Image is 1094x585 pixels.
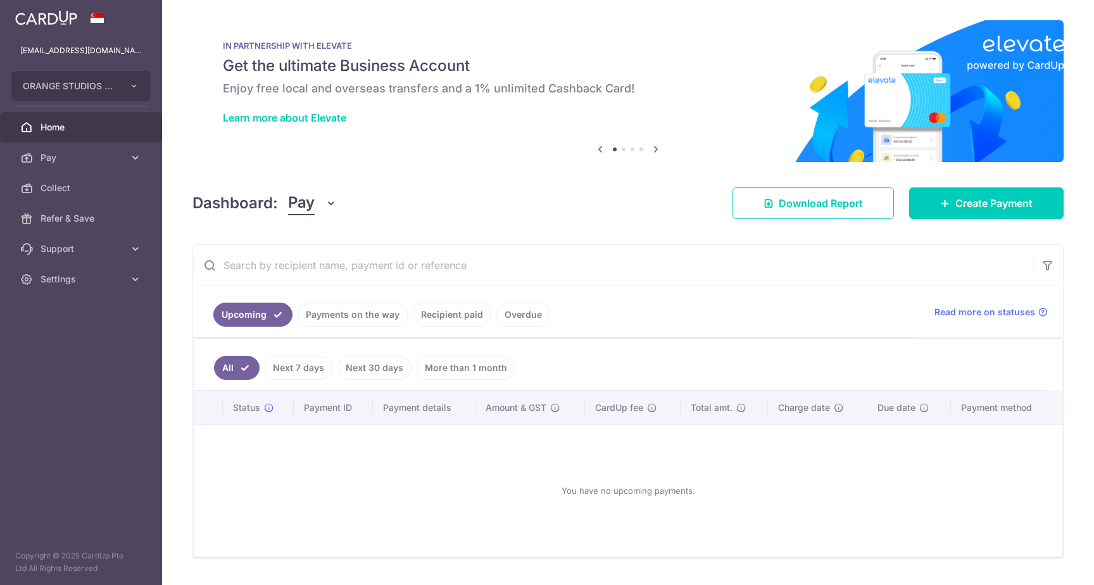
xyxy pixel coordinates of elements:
[223,111,346,124] a: Learn more about Elevate
[778,401,830,414] span: Charge date
[223,81,1033,96] h6: Enjoy free local and overseas transfers and a 1% unlimited Cashback Card!
[951,391,1062,424] th: Payment method
[732,187,894,219] a: Download Report
[41,182,124,194] span: Collect
[413,303,491,327] a: Recipient paid
[934,306,1035,318] span: Read more on statuses
[909,187,1064,219] a: Create Payment
[192,20,1064,162] img: Renovation banner
[20,44,142,57] p: [EMAIL_ADDRESS][DOMAIN_NAME]
[298,303,408,327] a: Payments on the way
[15,10,77,25] img: CardUp
[337,356,412,380] a: Next 30 days
[373,391,475,424] th: Payment details
[214,356,260,380] a: All
[691,401,732,414] span: Total amt.
[779,196,863,211] span: Download Report
[41,151,124,164] span: Pay
[209,435,1047,546] div: You have no upcoming payments.
[288,191,315,215] span: Pay
[193,245,1033,286] input: Search by recipient name, payment id or reference
[486,401,546,414] span: Amount & GST
[11,71,151,101] button: ORANGE STUDIOS LLP
[417,356,515,380] a: More than 1 month
[223,41,1033,51] p: IN PARTNERSHIP WITH ELEVATE
[934,306,1048,318] a: Read more on statuses
[877,401,915,414] span: Due date
[41,242,124,255] span: Support
[41,273,124,286] span: Settings
[41,121,124,134] span: Home
[294,391,373,424] th: Payment ID
[192,192,278,215] h4: Dashboard:
[41,212,124,225] span: Refer & Save
[23,80,116,92] span: ORANGE STUDIOS LLP
[223,56,1033,76] h5: Get the ultimate Business Account
[265,356,332,380] a: Next 7 days
[233,401,260,414] span: Status
[496,303,550,327] a: Overdue
[955,196,1033,211] span: Create Payment
[288,191,337,215] button: Pay
[595,401,643,414] span: CardUp fee
[213,303,292,327] a: Upcoming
